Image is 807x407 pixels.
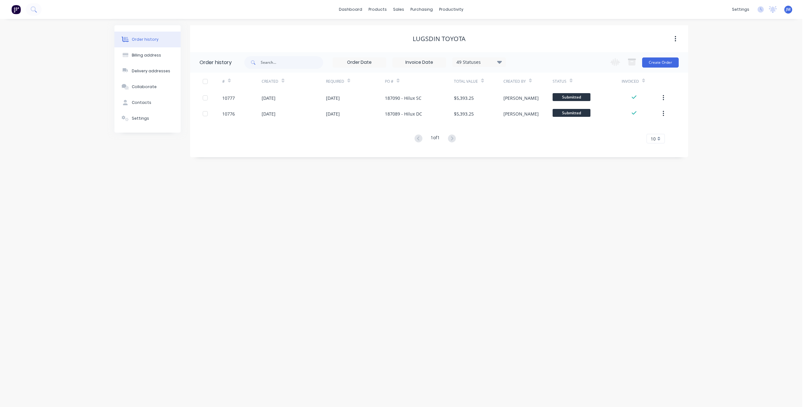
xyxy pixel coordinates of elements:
[503,95,539,101] div: [PERSON_NAME]
[365,5,390,14] div: products
[786,7,791,12] span: JM
[114,32,181,47] button: Order history
[261,56,323,69] input: Search...
[262,111,276,117] div: [DATE]
[385,95,421,101] div: 187090 - Hilux SC
[385,111,422,117] div: 187089 - Hilux DC
[553,79,566,84] div: Status
[393,58,446,67] input: Invoice Date
[390,5,407,14] div: sales
[454,95,474,101] div: $5,393.25
[729,5,752,14] div: settings
[222,95,235,101] div: 10777
[436,5,467,14] div: productivity
[385,73,454,90] div: PO #
[132,37,159,42] div: Order history
[114,111,181,126] button: Settings
[114,47,181,63] button: Billing address
[262,95,276,101] div: [DATE]
[553,109,590,117] span: Submitted
[454,73,503,90] div: Total Value
[431,134,440,143] div: 1 of 1
[385,79,393,84] div: PO #
[336,5,365,14] a: dashboard
[114,63,181,79] button: Delivery addresses
[326,111,340,117] div: [DATE]
[326,79,344,84] div: Required
[132,100,151,105] div: Contacts
[222,73,262,90] div: #
[622,73,661,90] div: Invoiced
[11,5,21,14] img: Factory
[262,79,278,84] div: Created
[200,59,232,66] div: Order history
[114,79,181,95] button: Collaborate
[651,135,656,142] span: 10
[132,52,161,58] div: Billing address
[407,5,436,14] div: purchasing
[326,95,340,101] div: [DATE]
[132,116,149,121] div: Settings
[454,111,474,117] div: $5,393.25
[503,73,553,90] div: Created By
[553,73,622,90] div: Status
[503,111,539,117] div: [PERSON_NAME]
[262,73,326,90] div: Created
[333,58,386,67] input: Order Date
[503,79,526,84] div: Created By
[222,79,225,84] div: #
[114,95,181,111] button: Contacts
[222,111,235,117] div: 10776
[553,93,590,101] span: Submitted
[454,79,478,84] div: Total Value
[326,73,385,90] div: Required
[413,35,466,43] div: Lugsdin Toyota
[453,59,506,66] div: 49 Statuses
[642,57,679,68] button: Create Order
[132,84,157,90] div: Collaborate
[622,79,639,84] div: Invoiced
[132,68,170,74] div: Delivery addresses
